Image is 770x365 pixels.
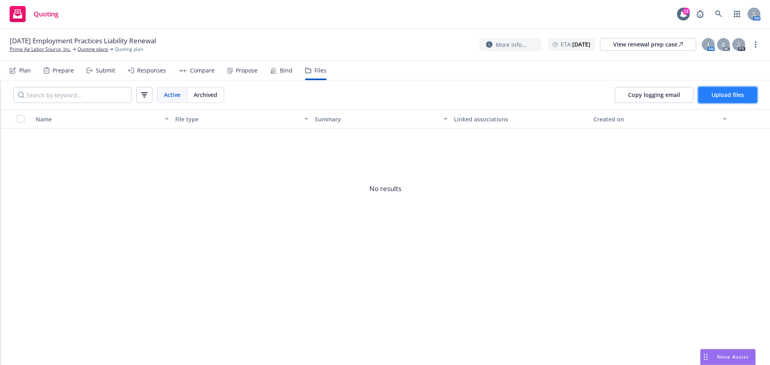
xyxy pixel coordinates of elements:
[711,6,727,22] a: Search
[190,67,215,74] div: Compare
[722,40,725,49] span: S
[711,91,744,99] span: Upload files
[572,40,590,48] strong: [DATE]
[10,46,71,53] a: Prime Ag Labor Source, Inc.
[615,87,693,103] button: Copy logging email
[194,91,217,99] span: Archived
[451,109,590,129] button: Linked associations
[137,67,166,74] div: Responses
[698,87,757,103] button: Upload files
[701,349,711,365] div: Drag to move
[19,67,31,74] div: Plan
[314,67,326,74] div: Files
[600,38,696,51] a: View renewal prep case
[16,115,24,123] input: Select all
[717,353,749,360] span: Nova Assist
[480,38,541,51] button: More info...
[707,40,709,49] span: J
[96,67,115,74] div: Submit
[32,109,172,129] button: Name
[751,40,760,49] a: more
[175,115,300,123] div: File type
[628,91,680,99] span: Copy logging email
[10,36,156,46] span: [DATE] Employment Practices Liability Renewal
[729,6,745,22] a: Switch app
[77,46,108,53] a: Quoting plans
[115,46,143,53] span: Quoting plan
[164,91,180,99] span: Active
[315,115,439,123] div: Summary
[236,67,257,74] div: Propose
[280,67,292,74] div: Bind
[172,109,312,129] button: File type
[6,3,62,25] a: Quoting
[692,6,708,22] a: Report a Bug
[496,40,527,49] span: More info...
[700,349,756,365] button: Nova Assist
[13,87,132,103] input: Search by keyword...
[613,38,683,50] div: View renewal prep case
[0,129,770,249] span: No results
[561,40,590,48] span: ETA :
[594,115,718,123] div: Created on
[454,115,587,123] div: Linked associations
[590,109,730,129] button: Created on
[683,8,690,15] div: 12
[36,115,160,123] div: Name
[34,11,59,17] span: Quoting
[312,109,451,129] button: Summary
[53,67,74,74] div: Prepare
